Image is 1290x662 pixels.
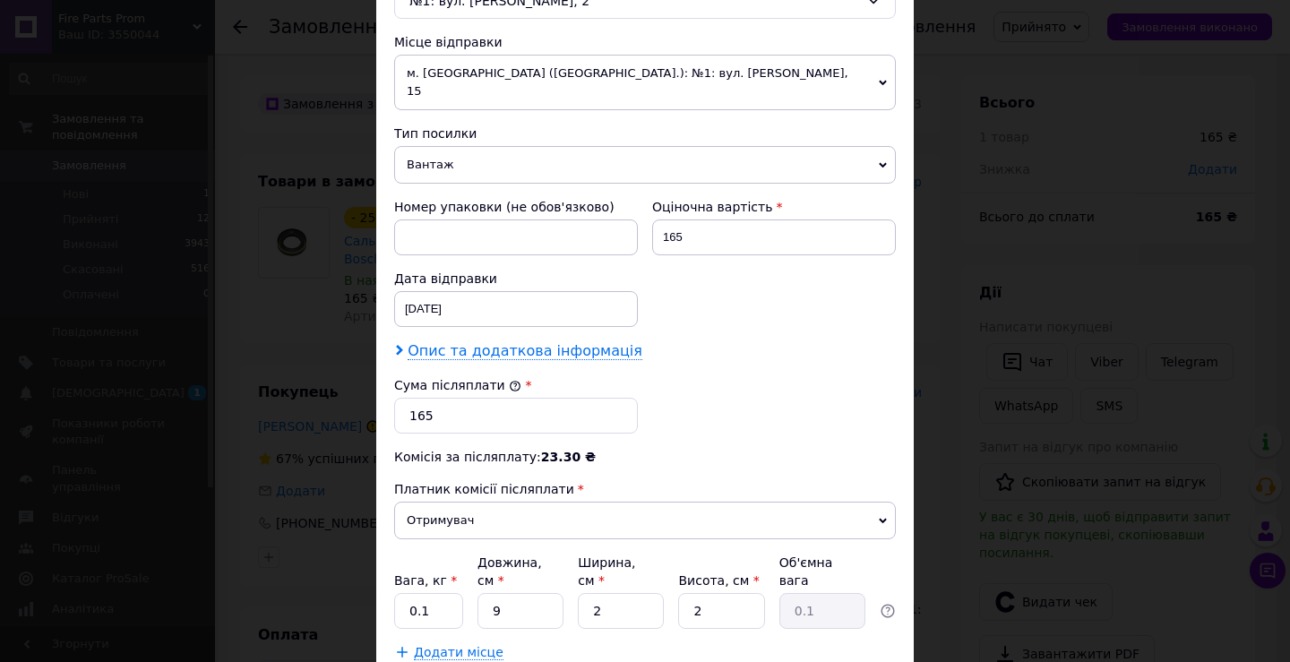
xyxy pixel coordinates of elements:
[779,554,865,589] div: Об'ємна вага
[394,448,896,466] div: Комісія за післяплату:
[394,55,896,110] span: м. [GEOGRAPHIC_DATA] ([GEOGRAPHIC_DATA].): №1: вул. [PERSON_NAME], 15
[678,573,759,588] label: Висота, см
[477,555,542,588] label: Довжина, см
[394,573,457,588] label: Вага, кг
[578,555,635,588] label: Ширина, см
[394,146,896,184] span: Вантаж
[541,450,596,464] span: 23.30 ₴
[414,645,503,660] span: Додати місце
[394,378,521,392] label: Сума післяплати
[394,502,896,539] span: Отримувач
[394,270,638,288] div: Дата відправки
[652,198,896,216] div: Оціночна вартість
[408,342,642,360] span: Опис та додаткова інформація
[394,482,574,496] span: Платник комісії післяплати
[394,35,503,49] span: Місце відправки
[394,126,477,141] span: Тип посилки
[394,198,638,216] div: Номер упаковки (не обов'язково)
